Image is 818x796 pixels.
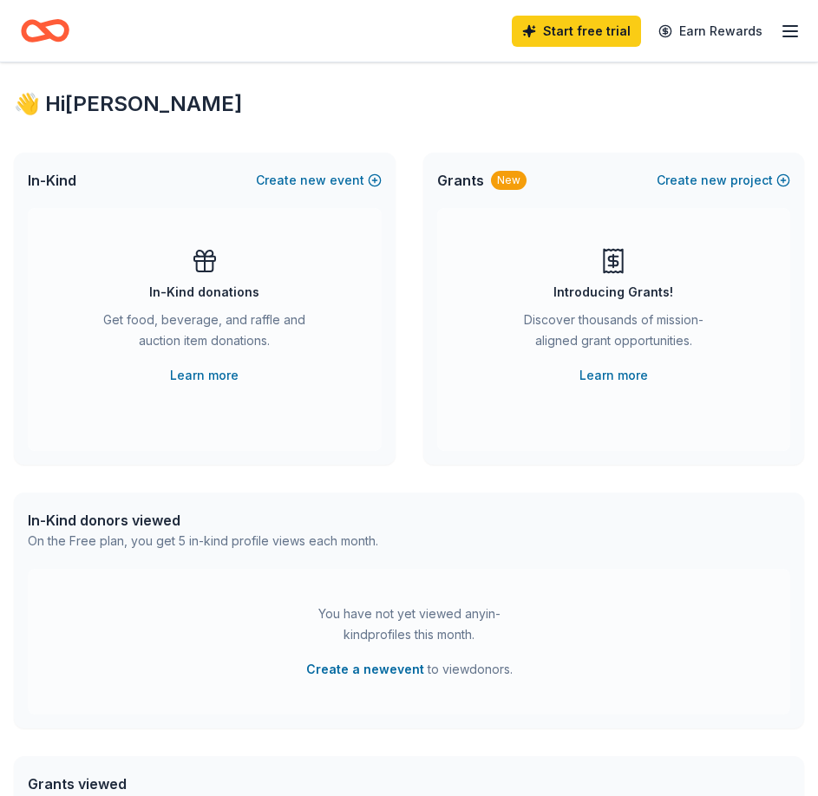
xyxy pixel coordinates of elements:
div: Discover thousands of mission-aligned grant opportunities. [507,310,722,358]
div: Grants viewed [28,773,369,794]
button: Create a newevent [306,659,424,680]
div: Introducing Grants! [553,282,673,303]
span: In-Kind [28,170,76,191]
div: Get food, beverage, and raffle and auction item donations. [97,310,312,358]
button: Createnewproject [657,170,790,191]
a: Learn more [579,365,648,386]
span: new [701,170,727,191]
a: Earn Rewards [648,16,773,47]
div: 👋 Hi [PERSON_NAME] [14,90,804,118]
span: to view donors . [306,659,513,680]
div: New [491,171,527,190]
button: Createnewevent [256,170,382,191]
span: Grants [437,170,484,191]
div: In-Kind donations [149,282,259,303]
div: In-Kind donors viewed [28,510,378,531]
a: Learn more [170,365,239,386]
span: new [300,170,326,191]
a: Home [21,10,69,51]
div: You have not yet viewed any in-kind profiles this month. [301,604,518,645]
a: Start free trial [512,16,641,47]
div: On the Free plan, you get 5 in-kind profile views each month. [28,531,378,551]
